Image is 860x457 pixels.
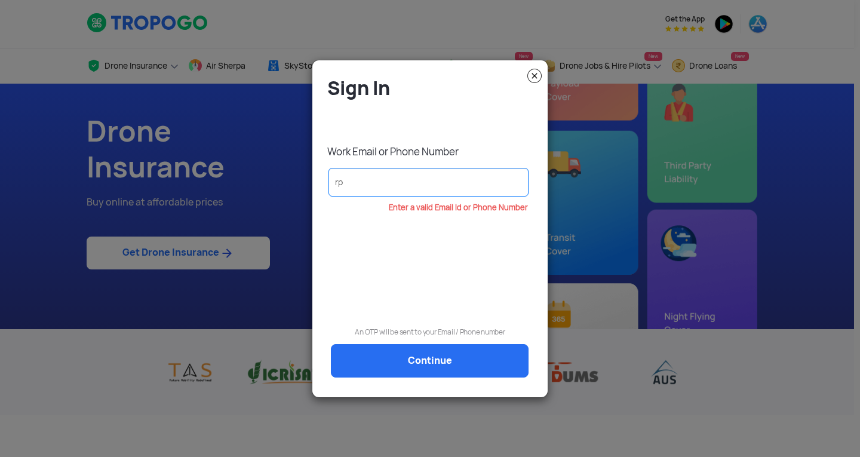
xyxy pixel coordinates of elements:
p: An OTP will be sent to your Email / Phone number [321,326,539,338]
img: close [527,69,542,83]
p: Work Email or Phone Number [327,145,539,158]
h4: Sign In [327,76,539,100]
input: Your Email Id / Phone Number [328,168,529,197]
p: Enter a valid Email Id or Phone Number [321,204,528,212]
